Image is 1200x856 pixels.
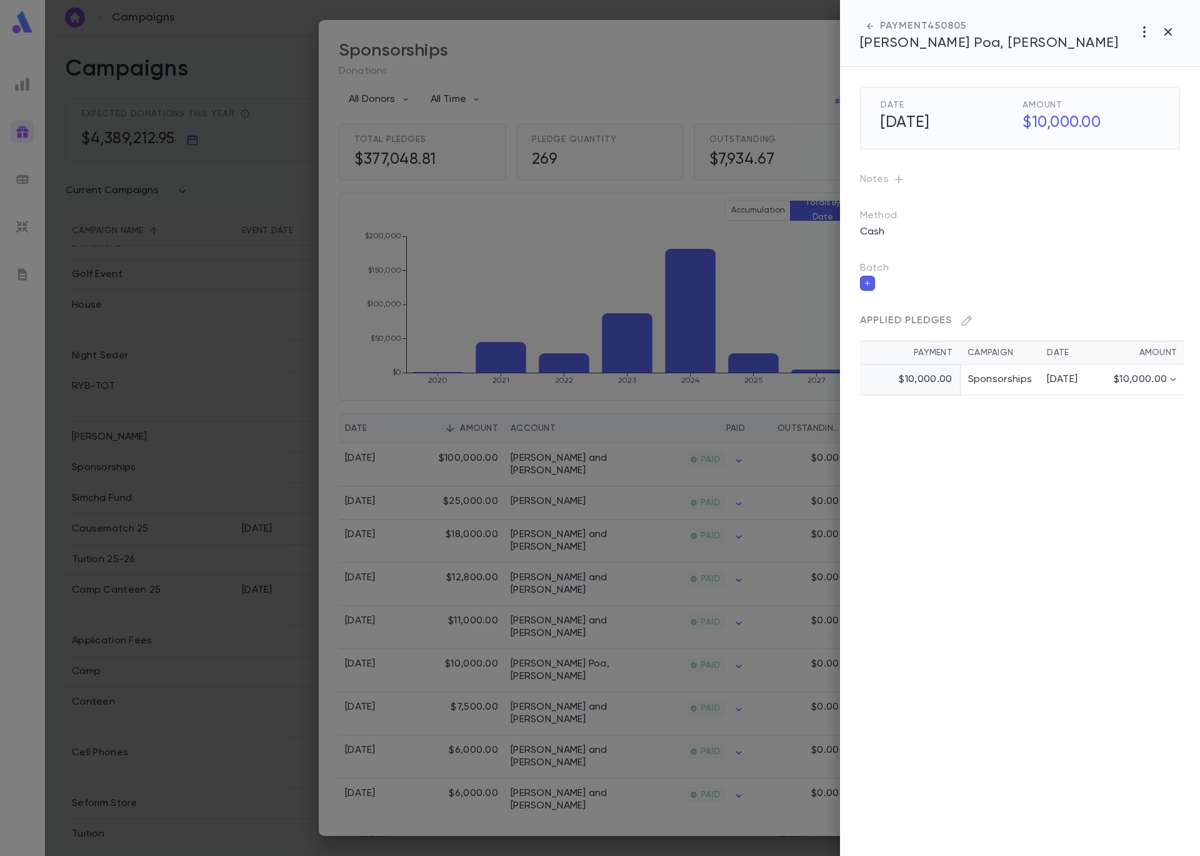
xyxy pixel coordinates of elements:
[860,209,922,222] p: Method
[1022,100,1159,110] span: Amount
[1102,365,1184,395] td: $10,000.00
[1015,110,1159,136] h5: $10,000.00
[1102,341,1184,365] th: Amount
[860,316,952,326] span: Applied Pledges
[860,365,960,395] td: $10,000.00
[1047,373,1094,386] div: [DATE]
[860,262,1180,274] p: Batch
[860,20,1118,33] div: PAYMENT 450805
[860,36,1118,50] span: [PERSON_NAME] Poa, [PERSON_NAME]
[1039,341,1102,365] th: Date
[960,341,1039,365] th: Campaign
[860,341,960,365] th: Payment
[860,169,1180,189] p: Notes
[873,110,1017,136] h5: [DATE]
[960,365,1039,395] td: Sponsorships
[852,222,892,242] p: Cash
[881,100,1017,110] span: Date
